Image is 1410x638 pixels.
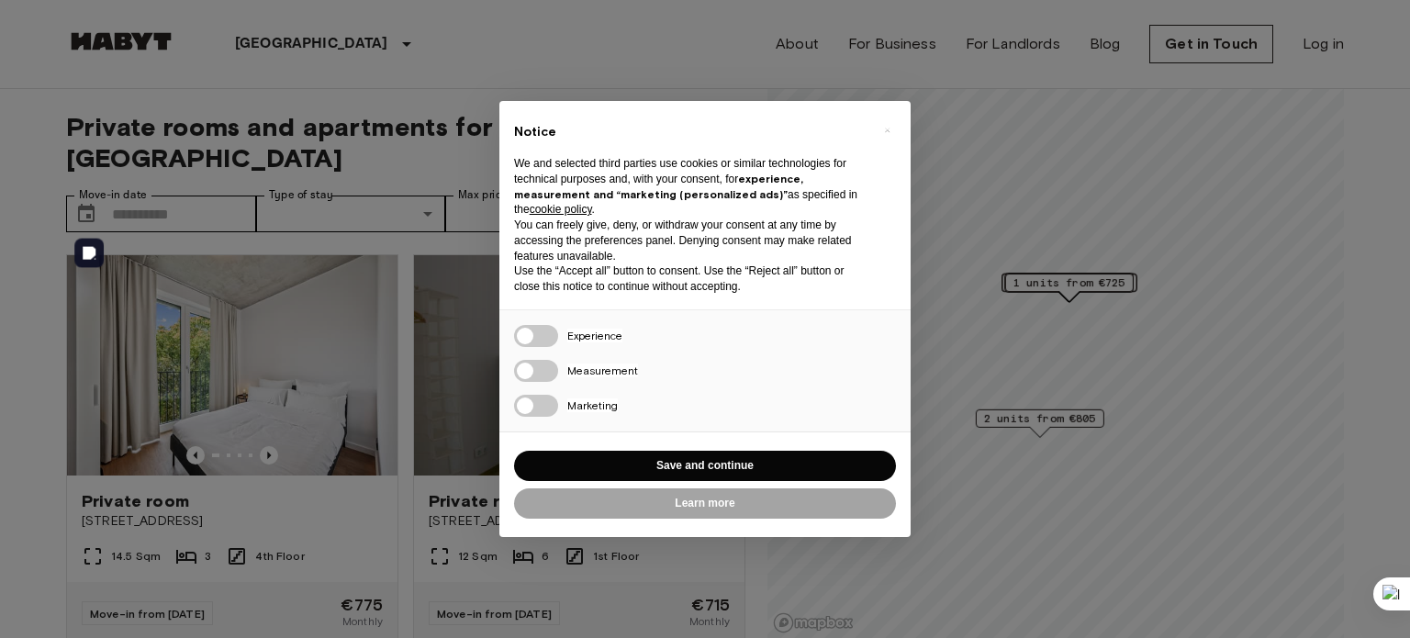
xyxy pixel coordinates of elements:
[567,364,638,377] span: Measurement
[884,119,890,141] span: ×
[514,218,867,263] p: You can freely give, deny, or withdraw your consent at any time by accessing the preferences pane...
[514,172,803,201] strong: experience, measurement and “marketing (personalized ads)”
[514,488,896,519] button: Learn more
[514,123,867,141] h2: Notice
[530,203,592,216] a: cookie policy
[567,329,622,342] span: Experience
[514,156,867,218] p: We and selected third parties use cookies or similar technologies for technical purposes and, wit...
[567,398,618,412] span: Marketing
[514,451,896,481] button: Save and continue
[872,116,901,145] button: Close this notice
[514,263,867,295] p: Use the “Accept all” button to consent. Use the “Reject all” button or close this notice to conti...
